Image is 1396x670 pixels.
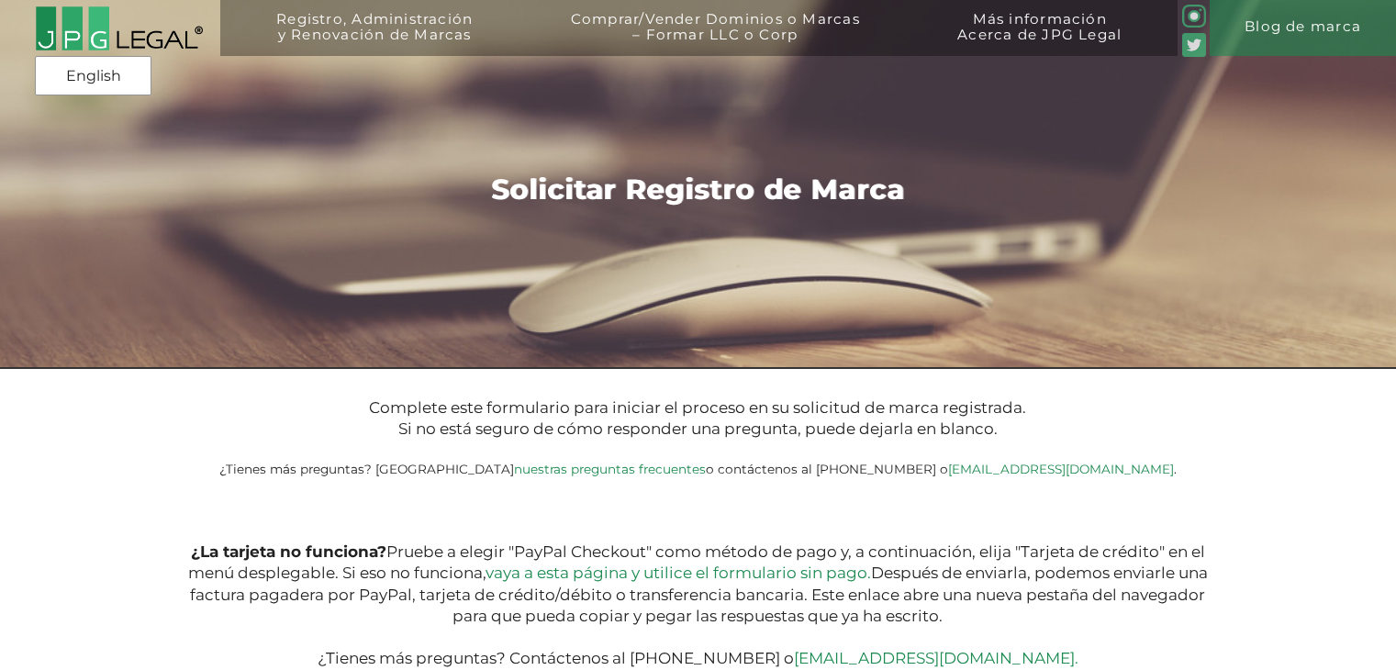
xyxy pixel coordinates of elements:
a: English [40,60,146,93]
a: Más informaciónAcerca de JPG Legal [916,12,1164,68]
a: [EMAIL_ADDRESS][DOMAIN_NAME]. [794,649,1078,667]
a: vaya a esta página y utilice el formulario sin pago. [486,564,871,582]
img: Twitter_Social_Icon_Rounded_Square_Color-mid-green3-90.png [1182,33,1205,56]
img: glyph-logo_May2016-green3-90.png [1182,5,1205,28]
p: Pruebe a elegir "PayPal Checkout" como método de pago y, a continuación, elija "Tarjeta de crédit... [182,542,1215,670]
p: Complete este formulario para iniciar el proceso en su solicitud de marca registrada. Si no está ... [363,397,1033,441]
small: ¿Tienes más preguntas? [GEOGRAPHIC_DATA] o contáctenos al [PHONE_NUMBER] o . [219,462,1177,476]
img: 2016-logo-black-letters-3-r.png [35,6,203,51]
b: ¿La tarjeta no funciona? [191,542,386,561]
a: nuestras preguntas frecuentes [514,462,706,476]
a: Comprar/Vender Dominios o Marcas– Formar LLC o Corp [529,12,901,68]
a: [EMAIL_ADDRESS][DOMAIN_NAME] [948,462,1174,476]
a: Registro, Administracióny Renovación de Marcas [235,12,515,68]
